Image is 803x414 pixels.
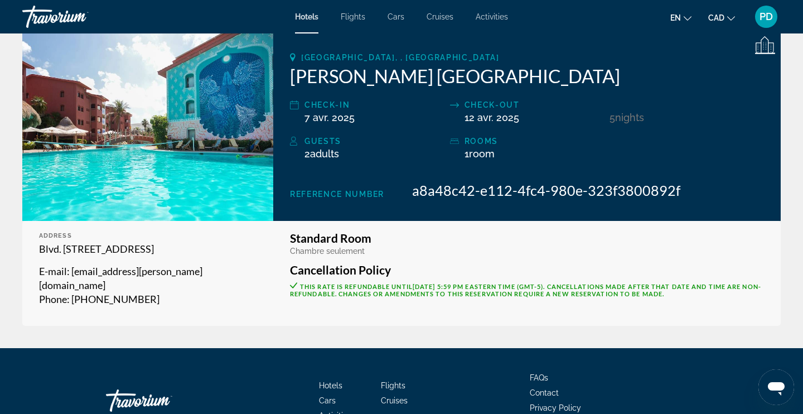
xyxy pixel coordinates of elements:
[530,403,581,412] a: Privacy Policy
[760,11,773,22] span: PD
[67,293,159,305] span: : [PHONE_NUMBER]
[304,98,444,112] div: Check-in
[388,12,404,21] a: Cars
[476,12,508,21] a: Activities
[465,112,519,123] span: 12 avr. 2025
[22,2,134,31] a: Travorium
[413,283,544,290] span: [DATE] 5:59 PM Eastern Time (GMT-5)
[530,373,548,382] a: FAQs
[670,9,691,26] button: Change language
[39,242,257,256] p: Blvd. [STREET_ADDRESS]
[708,13,724,22] span: CAD
[412,182,680,199] span: a8a48c42-e112-4fc4-980e-323f3800892f
[381,396,408,405] a: Cruises
[609,112,615,123] span: 5
[427,12,453,21] a: Cruises
[290,283,761,297] span: This rate is refundable until . Cancellations made after that date and time are non-refundable. C...
[310,148,339,160] span: Adults
[39,265,202,291] span: : [EMAIL_ADDRESS][PERSON_NAME][DOMAIN_NAME]
[290,65,764,87] h2: [PERSON_NAME] [GEOGRAPHIC_DATA]
[295,12,318,21] a: Hotels
[304,134,444,148] div: Guests
[39,265,67,277] span: E-mail
[290,264,764,276] h3: Cancellation Policy
[758,369,794,405] iframe: Bouton de lancement de la fenêtre de messagerie
[341,12,365,21] a: Flights
[752,5,781,28] button: User Menu
[319,396,336,405] a: Cars
[530,388,559,397] a: Contact
[615,112,644,123] span: Nights
[469,148,495,160] span: Room
[304,112,355,123] span: 7 avr. 2025
[304,148,339,160] span: 2
[39,232,257,239] div: Address
[301,53,500,62] span: [GEOGRAPHIC_DATA], , [GEOGRAPHIC_DATA]
[465,148,495,160] span: 1
[290,247,365,256] span: Chambre seulement
[708,9,735,26] button: Change currency
[39,293,67,305] span: Phone
[290,190,384,199] span: Reference Number
[381,381,405,390] a: Flights
[290,232,764,244] h3: Standard Room
[22,30,273,221] img: Selina Cancun Laguna Hotel Zone
[465,134,604,148] div: rooms
[319,381,342,390] a: Hotels
[670,13,681,22] span: en
[465,98,604,112] div: Check-out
